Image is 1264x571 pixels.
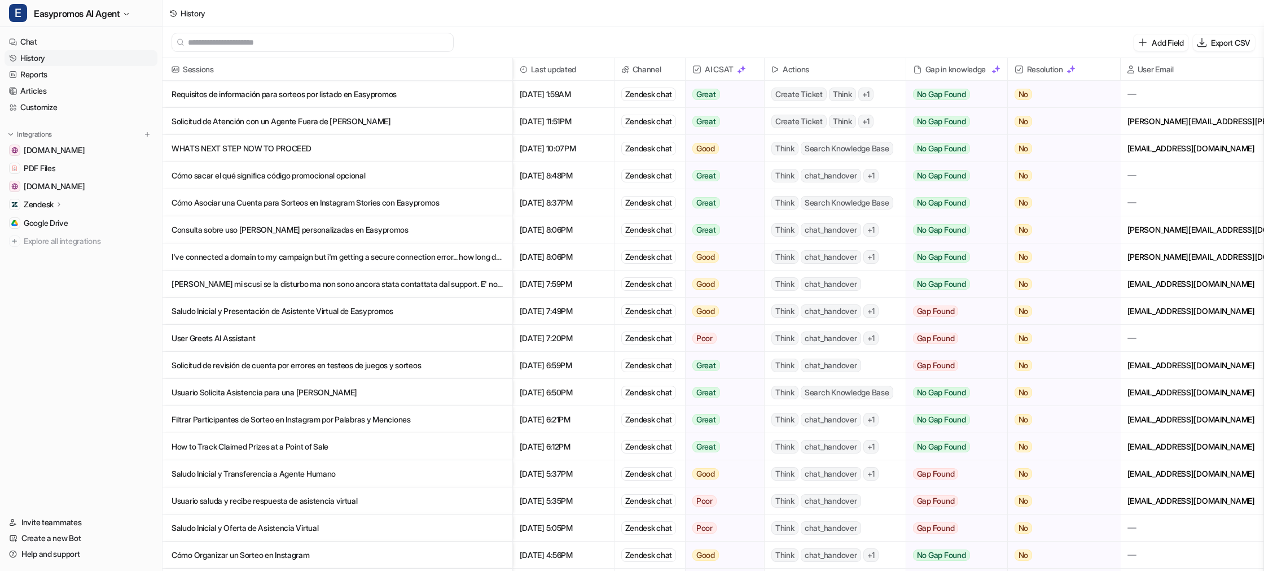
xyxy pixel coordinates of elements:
[1121,216,1263,243] div: [PERSON_NAME][EMAIL_ADDRESS][DOMAIN_NAME]
[1015,441,1033,452] span: No
[913,224,970,236] span: No Gap Found
[1015,495,1033,507] span: No
[517,135,609,162] span: [DATE] 10:07PM
[913,550,970,561] span: No Gap Found
[172,108,503,135] p: Solicitud de Atención con un Agente Fuera de [PERSON_NAME]
[517,243,609,271] span: [DATE] 8:06PM
[771,223,798,237] span: Think
[829,115,856,128] span: Think
[621,494,677,508] div: Zendesk chat
[801,548,861,562] span: chat_handover
[906,487,999,515] button: Gap Found
[1008,216,1111,243] button: No
[692,224,720,236] span: Great
[692,143,719,154] span: Good
[771,88,827,101] span: Create Ticket
[1121,243,1263,270] div: [PERSON_NAME][EMAIL_ADDRESS][DOMAIN_NAME]
[906,189,999,216] button: No Gap Found
[517,189,609,216] span: [DATE] 8:37PM
[7,130,15,138] img: expand menu
[863,548,879,562] span: + 1
[771,494,798,508] span: Think
[801,440,861,454] span: chat_handover
[172,216,503,243] p: Consulta sobre uso [PERSON_NAME] personalizadas en Easypromos
[913,333,959,344] span: Gap Found
[24,199,54,210] p: Zendesk
[5,34,157,50] a: Chat
[11,147,18,154] img: easypromos-apiref.redoc.ly
[863,250,879,264] span: + 1
[863,304,879,318] span: + 1
[1008,515,1111,542] button: No
[517,58,609,81] span: Last updated
[517,515,609,542] span: [DATE] 5:05PM
[1012,58,1116,81] span: Resolution
[906,243,999,271] button: No Gap Found
[621,332,677,345] div: Zendesk chat
[771,332,798,345] span: Think
[686,406,757,433] button: Great
[1015,333,1033,344] span: No
[771,115,827,128] span: Create Ticket
[692,495,717,507] span: Poor
[621,304,677,318] div: Zendesk chat
[906,81,999,108] button: No Gap Found
[517,108,609,135] span: [DATE] 11:51PM
[771,169,798,182] span: Think
[1121,352,1263,378] div: [EMAIL_ADDRESS][DOMAIN_NAME]
[913,278,970,290] span: No Gap Found
[771,413,798,426] span: Think
[771,467,798,481] span: Think
[1015,278,1033,290] span: No
[771,250,798,264] span: Think
[686,460,757,487] button: Good
[172,515,503,542] p: Saludo Inicial y Oferta de Asistencia Virtual
[906,379,999,406] button: No Gap Found
[913,251,970,263] span: No Gap Found
[1152,37,1183,49] p: Add Field
[771,304,798,318] span: Think
[517,81,609,108] span: [DATE] 1:59AM
[5,99,157,115] a: Customize
[167,58,508,81] span: Sessions
[686,487,757,515] button: Poor
[621,359,677,372] div: Zendesk chat
[783,58,809,81] h2: Actions
[172,135,503,162] p: WHATS NEXT STEP NOW TO PROCEED
[801,467,861,481] span: chat_handover
[801,196,893,210] span: Search Knowledge Base
[686,271,757,298] button: Good
[5,178,157,194] a: www.easypromosapp.com[DOMAIN_NAME]
[1121,433,1263,460] div: [EMAIL_ADDRESS][DOMAIN_NAME]
[172,460,503,487] p: Saludo Inicial y Transferencia a Agente Humano
[771,277,798,291] span: Think
[686,216,757,243] button: Great
[517,379,609,406] span: [DATE] 6:50PM
[1008,433,1111,460] button: No
[686,515,757,542] button: Poor
[517,460,609,487] span: [DATE] 5:37PM
[1193,34,1255,51] button: Export CSV
[621,467,677,481] div: Zendesk chat
[692,441,720,452] span: Great
[913,414,970,425] span: No Gap Found
[771,196,798,210] span: Think
[1015,116,1033,127] span: No
[517,325,609,352] span: [DATE] 7:20PM
[911,58,1003,81] div: Gap in knowledge
[1008,271,1111,298] button: No
[771,521,798,535] span: Think
[906,460,999,487] button: Gap Found
[1015,89,1033,100] span: No
[621,196,677,210] div: Zendesk chat
[692,251,719,263] span: Good
[5,546,157,562] a: Help and support
[686,298,757,325] button: Good
[906,352,999,379] button: Gap Found
[863,223,879,237] span: + 1
[692,170,720,181] span: Great
[686,379,757,406] button: Great
[692,387,720,398] span: Great
[1008,135,1111,162] button: No
[1008,406,1111,433] button: No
